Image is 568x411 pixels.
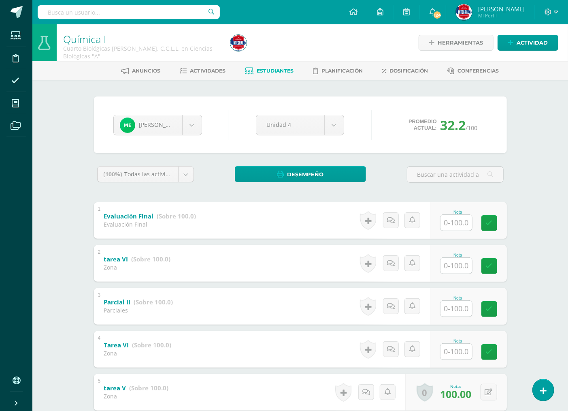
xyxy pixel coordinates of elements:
span: [PERSON_NAME] [478,5,525,13]
div: Evaluación Final [104,220,196,228]
img: 020ff33da50d908bd2e66380ad04dec2.png [120,118,135,133]
h1: Química I [63,33,221,45]
a: Desempeño [235,166,366,182]
a: Conferencias [447,64,499,77]
span: (100%) [104,170,123,178]
b: Parcial II [104,298,131,306]
div: Nota [440,253,476,257]
div: Nota: [440,383,472,389]
strong: (Sobre 100.0) [132,341,172,349]
input: 0-100.0 [440,344,472,360]
a: Estudiantes [245,64,294,77]
a: Evaluación Final (Sobre 100.0) [104,210,196,223]
a: Dosificación [382,64,428,77]
b: Evaluación Final [104,212,154,220]
span: Anuncios [132,68,160,74]
strong: (Sobre 100.0) [157,212,196,220]
span: Actividad [517,35,548,50]
a: Actividades [180,64,225,77]
div: Zona [104,392,169,400]
span: Herramientas [438,35,483,50]
input: Busca un usuario... [38,5,220,19]
div: Cuarto Biológicas Bach. C.C.L.L. en Ciencias Biológicas 'A' [63,45,221,60]
a: Anuncios [121,64,160,77]
a: tarea V (Sobre 100.0) [104,382,169,395]
b: Tarea VI [104,341,129,349]
div: Zona [104,263,171,271]
span: Conferencias [457,68,499,74]
span: Promedio actual: [408,118,437,131]
input: 0-100.0 [440,215,472,231]
input: 0-100.0 [440,258,472,274]
a: Herramientas [419,35,494,51]
a: tarea VI (Sobre 100.0) [104,253,171,266]
span: /100 [466,124,477,132]
span: 124 [433,11,442,19]
span: 100.00 [440,387,472,401]
strong: (Sobre 100.0) [134,298,173,306]
a: Tarea VI (Sobre 100.0) [104,339,172,352]
div: Nota [440,339,476,343]
a: 0 [417,383,433,402]
div: Nota [440,296,476,300]
input: Buscar una actividad aquí... [407,167,503,182]
div: Nota [440,210,476,214]
span: [PERSON_NAME] [139,121,185,128]
span: Actividades [190,68,225,74]
b: tarea V [104,384,126,392]
a: (100%)Todas las actividades de esta unidad [98,167,194,182]
a: Planificación [313,64,363,77]
strong: (Sobre 100.0) [130,384,169,392]
input: 0-100.0 [440,301,472,317]
a: Unidad 4 [256,115,344,135]
a: Actividad [498,35,558,51]
span: Estudiantes [257,68,294,74]
span: Planificación [321,68,363,74]
img: 51a170330e630098166843e11f7d0626.png [230,35,247,51]
b: tarea VI [104,255,128,263]
a: [PERSON_NAME] [114,115,202,135]
span: 32.2 [440,116,466,134]
span: Unidad 4 [266,115,314,134]
strong: (Sobre 100.0) [132,255,171,263]
span: Desempeño [287,167,323,182]
span: Dosificación [389,68,428,74]
img: 51a170330e630098166843e11f7d0626.png [456,4,472,20]
span: Todas las actividades de esta unidad [125,170,225,178]
span: Mi Perfil [478,12,525,19]
a: Parcial II (Sobre 100.0) [104,296,173,309]
div: Parciales [104,306,173,314]
div: Zona [104,349,172,357]
a: Química I [63,32,106,46]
